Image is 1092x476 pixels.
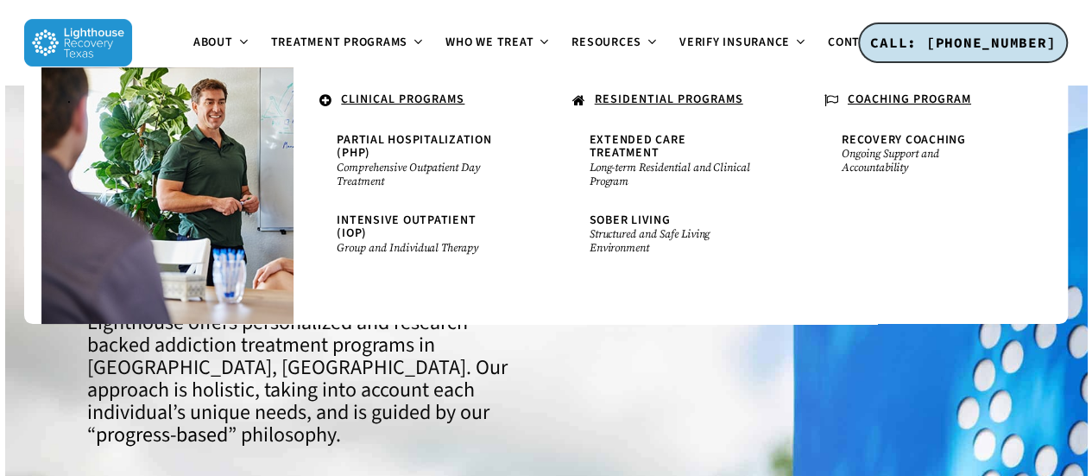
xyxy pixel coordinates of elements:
[87,312,527,447] h4: Lighthouse offers personalized and research-backed addiction treatment programs in [GEOGRAPHIC_DA...
[590,212,671,229] span: Sober Living
[337,212,476,242] span: Intensive Outpatient (IOP)
[581,206,764,263] a: Sober LivingStructured and Safe Living Environment
[337,131,491,162] span: Partial Hospitalization (PHP)
[445,34,533,51] span: Who We Treat
[870,34,1056,51] span: CALL: [PHONE_NUMBER]
[24,19,132,67] img: Lighthouse Recovery Texas
[679,34,790,51] span: Verify Insurance
[193,34,233,51] span: About
[581,125,764,197] a: Extended Care TreatmentLong-term Residential and Clinical Program
[669,36,817,50] a: Verify Insurance
[590,131,686,162] span: Extended Care Treatment
[328,125,511,197] a: Partial Hospitalization (PHP)Comprehensive Outpatient Day Treatment
[842,131,966,149] span: Recovery Coaching
[571,34,641,51] span: Resources
[842,147,1007,175] small: Ongoing Support and Accountability
[337,241,502,255] small: Group and Individual Therapy
[858,22,1068,64] a: CALL: [PHONE_NUMBER]
[337,161,502,188] small: Comprehensive Outpatient Day Treatment
[595,91,743,108] u: RESIDENTIAL PROGRAMS
[59,85,276,115] a: .
[561,36,669,50] a: Resources
[816,85,1033,117] a: COACHING PROGRAM
[590,161,755,188] small: Long-term Residential and Clinical Program
[261,36,436,50] a: Treatment Programs
[328,206,511,263] a: Intensive Outpatient (IOP)Group and Individual Therapy
[828,34,881,51] span: Contact
[564,85,781,117] a: RESIDENTIAL PROGRAMS
[435,36,561,50] a: Who We Treat
[183,36,261,50] a: About
[590,227,755,255] small: Structured and Safe Living Environment
[67,91,72,108] span: .
[848,91,971,108] u: COACHING PROGRAM
[341,91,464,108] u: CLINICAL PROGRAMS
[817,36,909,50] a: Contact
[833,125,1016,183] a: Recovery CoachingOngoing Support and Accountability
[311,85,528,117] a: CLINICAL PROGRAMS
[271,34,408,51] span: Treatment Programs
[96,420,228,450] a: progress-based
